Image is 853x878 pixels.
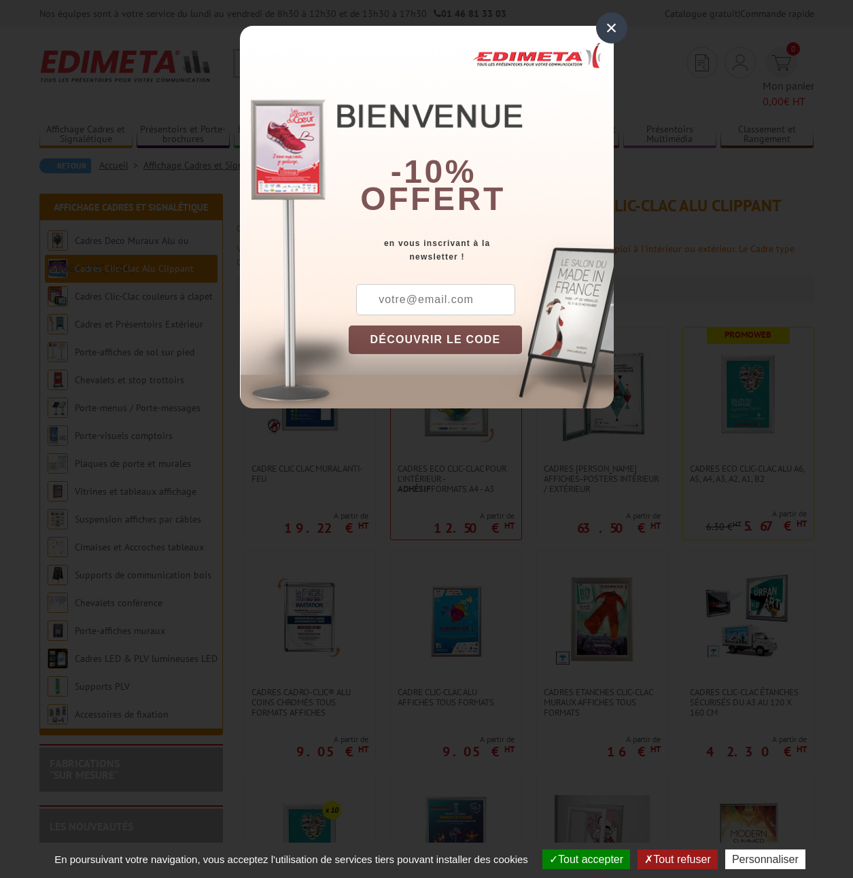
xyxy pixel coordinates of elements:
button: Personnaliser (fenêtre modale) [725,849,805,869]
font: offert [360,181,506,217]
button: Tout refuser [638,849,717,869]
input: votre@email.com [356,284,515,315]
span: En poursuivant votre navigation, vous acceptez l'utilisation de services tiers pouvant installer ... [48,854,535,865]
button: Tout accepter [542,849,630,869]
div: × [596,12,627,43]
b: -10% [391,154,476,190]
button: DÉCOUVRIR LE CODE [349,326,523,354]
div: en vous inscrivant à la newsletter ! [349,236,614,264]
